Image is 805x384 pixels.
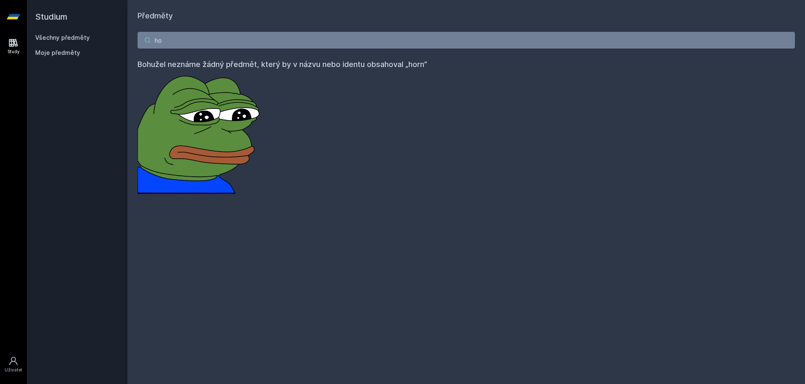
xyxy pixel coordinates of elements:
[138,70,263,194] img: error_picture.png
[5,367,22,373] div: Uživatel
[138,32,795,49] input: Název nebo ident předmětu…
[35,49,80,57] span: Moje předměty
[138,59,795,70] h4: Bohužel neznáme žádný předmět, který by v názvu nebo identu obsahoval „horn”
[35,34,90,41] a: Všechny předměty
[138,10,795,22] h1: Předměty
[8,49,20,55] div: Study
[2,34,25,59] a: Study
[2,352,25,377] a: Uživatel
